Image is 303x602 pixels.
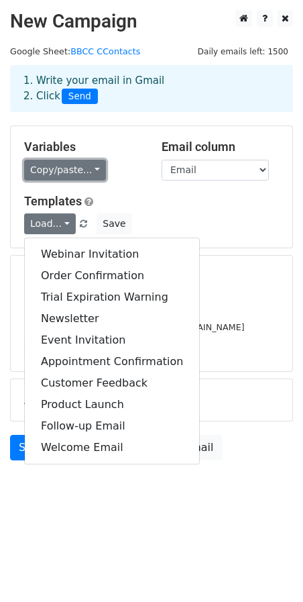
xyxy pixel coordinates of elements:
[25,372,199,394] a: Customer Feedback
[193,46,293,56] a: Daily emails left: 1500
[13,73,290,104] div: 1. Write your email in Gmail 2. Click
[25,394,199,415] a: Product Launch
[25,330,199,351] a: Event Invitation
[62,89,98,105] span: Send
[25,351,199,372] a: Appointment Confirmation
[25,308,199,330] a: Newsletter
[25,437,199,458] a: Welcome Email
[24,194,82,208] a: Templates
[193,44,293,59] span: Daily emails left: 1500
[10,10,293,33] h2: New Campaign
[24,213,76,234] a: Load...
[25,287,199,308] a: Trial Expiration Warning
[236,538,303,602] iframe: Chat Widget
[25,415,199,437] a: Follow-up Email
[10,435,54,460] a: Send
[24,322,245,332] small: [PERSON_NAME][EMAIL_ADDRESS][DOMAIN_NAME]
[10,46,140,56] small: Google Sheet:
[25,265,199,287] a: Order Confirmation
[24,140,141,154] h5: Variables
[70,46,140,56] a: BBCC CContacts
[25,244,199,265] a: Webinar Invitation
[24,160,106,181] a: Copy/paste...
[162,140,279,154] h5: Email column
[97,213,131,234] button: Save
